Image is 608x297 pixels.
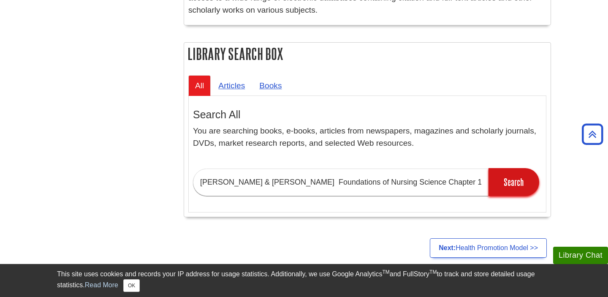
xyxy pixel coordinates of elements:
input: Find Articles, Books, & More... [193,169,489,196]
sup: TM [429,269,437,275]
h2: Library Search Box [184,43,551,65]
sup: TM [382,269,389,275]
h3: Search All [193,109,542,121]
a: Articles [212,75,252,96]
a: Read More [85,281,118,289]
a: All [188,75,211,96]
div: This site uses cookies and records your IP address for usage statistics. Additionally, we use Goo... [57,269,551,292]
p: You are searching books, e-books, articles from newspapers, magazines and scholarly journals, DVD... [193,125,542,150]
a: Next:Health Promotion Model >> [430,238,547,258]
strong: Next: [439,244,456,251]
a: Books [252,75,288,96]
button: Library Chat [553,247,608,264]
input: Search [489,168,539,196]
a: Back to Top [579,128,606,140]
button: Close [123,279,140,292]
